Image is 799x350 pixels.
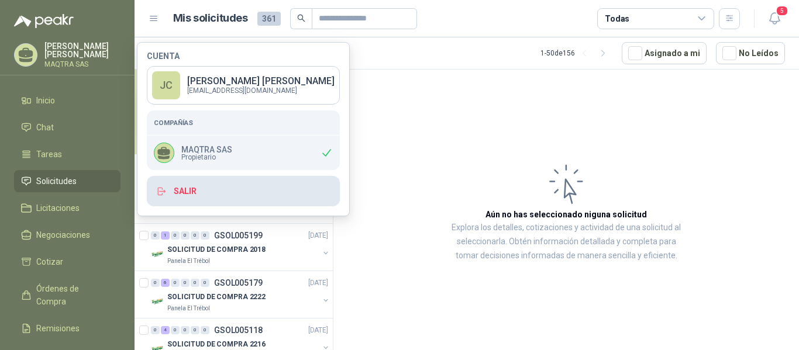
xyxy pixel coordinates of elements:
div: 0 [201,231,209,240]
a: Negociaciones [14,224,120,246]
span: Órdenes de Compra [36,282,109,308]
span: Solicitudes [36,175,77,188]
img: Logo peakr [14,14,74,28]
span: Tareas [36,148,62,161]
p: [EMAIL_ADDRESS][DOMAIN_NAME] [187,87,335,94]
p: [DATE] [308,230,328,241]
div: 1 - 50 de 156 [540,44,612,63]
a: Remisiones [14,317,120,339]
h5: Compañías [154,117,333,128]
a: JC[PERSON_NAME] [PERSON_NAME][EMAIL_ADDRESS][DOMAIN_NAME] [147,66,340,105]
div: 1 [161,231,170,240]
p: MAQTRA SAS [44,61,120,68]
div: 0 [151,326,160,334]
span: 361 [257,12,281,26]
a: Cotizar [14,251,120,273]
span: search [297,14,305,22]
p: SOLICITUD DE COMPRA 2018 [167,244,266,255]
a: Chat [14,116,120,138]
button: Asignado a mi [622,42,707,64]
p: SOLICITUD DE COMPRA 2222 [167,292,266,303]
div: 0 [181,279,190,287]
span: Inicio [36,94,55,107]
h3: Aún no has seleccionado niguna solicitud [485,208,647,221]
p: Explora los detalles, cotizaciones y actividad de una solicitud al seleccionarla. Obtén informaci... [450,221,682,263]
p: Panela El Trébol [167,257,210,266]
div: Todas [605,12,629,25]
div: JC [152,71,180,99]
p: [DATE] [308,278,328,289]
div: 0 [171,231,180,240]
p: GSOL005179 [214,279,263,287]
span: Negociaciones [36,228,90,241]
p: [DATE] [308,325,328,336]
h4: Cuenta [147,52,340,60]
a: Inicio [14,89,120,112]
h1: Mis solicitudes [173,10,248,27]
p: Panela El Trébol [167,304,210,313]
a: Licitaciones [14,197,120,219]
a: Órdenes de Compra [14,278,120,313]
span: Propietario [181,154,232,161]
span: Remisiones [36,322,80,335]
span: Chat [36,121,54,134]
span: Licitaciones [36,202,80,214]
a: Tareas [14,143,120,165]
div: 0 [191,326,199,334]
p: SOLICITUD DE COMPRA 2216 [167,339,266,350]
div: 0 [181,231,190,240]
div: 0 [181,326,190,334]
img: Company Logo [151,294,165,309]
p: GSOL005118 [214,326,263,334]
div: 0 [191,231,199,240]
span: 5 [776,5,788,16]
p: [PERSON_NAME] [PERSON_NAME] [44,42,120,58]
div: 0 [201,279,209,287]
div: 4 [161,326,170,334]
span: Cotizar [36,255,63,268]
div: 0 [171,279,180,287]
a: Solicitudes [14,170,120,192]
div: 0 [151,231,160,240]
div: 0 [171,326,180,334]
div: 0 [201,326,209,334]
a: 0 6 0 0 0 0 GSOL005179[DATE] Company LogoSOLICITUD DE COMPRA 2222Panela El Trébol [151,276,330,313]
div: MAQTRA SASPropietario [147,136,340,170]
button: No Leídos [716,42,785,64]
div: 6 [161,279,170,287]
p: MAQTRA SAS [181,145,232,154]
div: 0 [191,279,199,287]
a: 0 1 0 0 0 0 GSOL005199[DATE] Company LogoSOLICITUD DE COMPRA 2018Panela El Trébol [151,228,330,266]
button: 5 [764,8,785,29]
button: Salir [147,176,340,206]
p: [PERSON_NAME] [PERSON_NAME] [187,77,335,86]
div: 0 [151,279,160,287]
img: Company Logo [151,247,165,261]
p: GSOL005199 [214,231,263,240]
